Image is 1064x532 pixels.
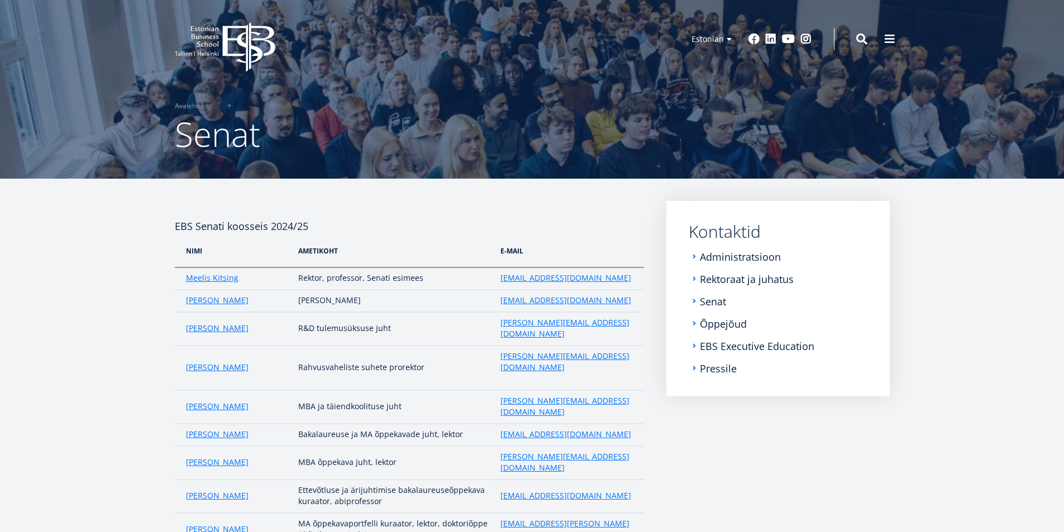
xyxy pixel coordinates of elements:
a: Youtube [782,33,795,45]
a: [PERSON_NAME] [186,457,249,468]
a: [PERSON_NAME][EMAIL_ADDRESS][DOMAIN_NAME] [500,451,633,473]
a: [PERSON_NAME][EMAIL_ADDRESS][DOMAIN_NAME] [500,317,633,339]
a: Meelis Kitsing [186,272,238,284]
td: Rektor, professor, Senati esimees [293,267,495,290]
a: Linkedin [765,33,776,45]
a: Rektoraat ja juhatus [700,274,794,285]
a: [PERSON_NAME][EMAIL_ADDRESS][DOMAIN_NAME] [500,395,633,418]
span: Senat [175,111,260,157]
a: [PERSON_NAME] [186,362,249,373]
td: Bakalaureuse ja MA õppekavade juht, lektor [293,424,495,446]
h4: EBS Senati koosseis 2024/25 [175,201,644,234]
td: Ettevõtluse ja ärijuhtimise bakalaureuseõppekava kuraator, abiprofessor [293,480,495,513]
td: [PERSON_NAME] [293,290,495,312]
a: Facebook [748,33,760,45]
th: AMetikoht [293,234,495,267]
a: [EMAIL_ADDRESS][DOMAIN_NAME] [500,295,631,306]
a: [PERSON_NAME] [186,323,249,334]
a: [EMAIL_ADDRESS][DOMAIN_NAME] [500,490,631,501]
th: NIMI [175,234,293,267]
td: MBA ja täiendkoolituse juht [293,390,495,424]
a: EBS Executive Education [700,341,814,352]
a: [PERSON_NAME] [186,401,249,412]
a: Pressile [700,363,737,374]
td: Rahvusvaheliste suhete prorektor [293,346,495,390]
a: Instagram [800,33,812,45]
a: [PERSON_NAME] [186,490,249,501]
a: [PERSON_NAME][EMAIL_ADDRESS][DOMAIN_NAME] [500,351,633,373]
a: [PERSON_NAME] [186,295,249,306]
a: Avaleht [175,100,198,112]
td: R&D tulemusüksuse juht [293,312,495,346]
a: Õppejõud [700,318,747,329]
a: [EMAIL_ADDRESS][DOMAIN_NAME] [500,429,631,440]
th: e-Mail [495,234,644,267]
td: MBA õppekava juht, lektor [293,446,495,480]
a: Kontaktid [689,223,867,240]
a: Senat [700,296,726,307]
a: [PERSON_NAME] [186,429,249,440]
a: [EMAIL_ADDRESS][DOMAIN_NAME] [500,272,631,284]
a: Administratsioon [700,251,781,262]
